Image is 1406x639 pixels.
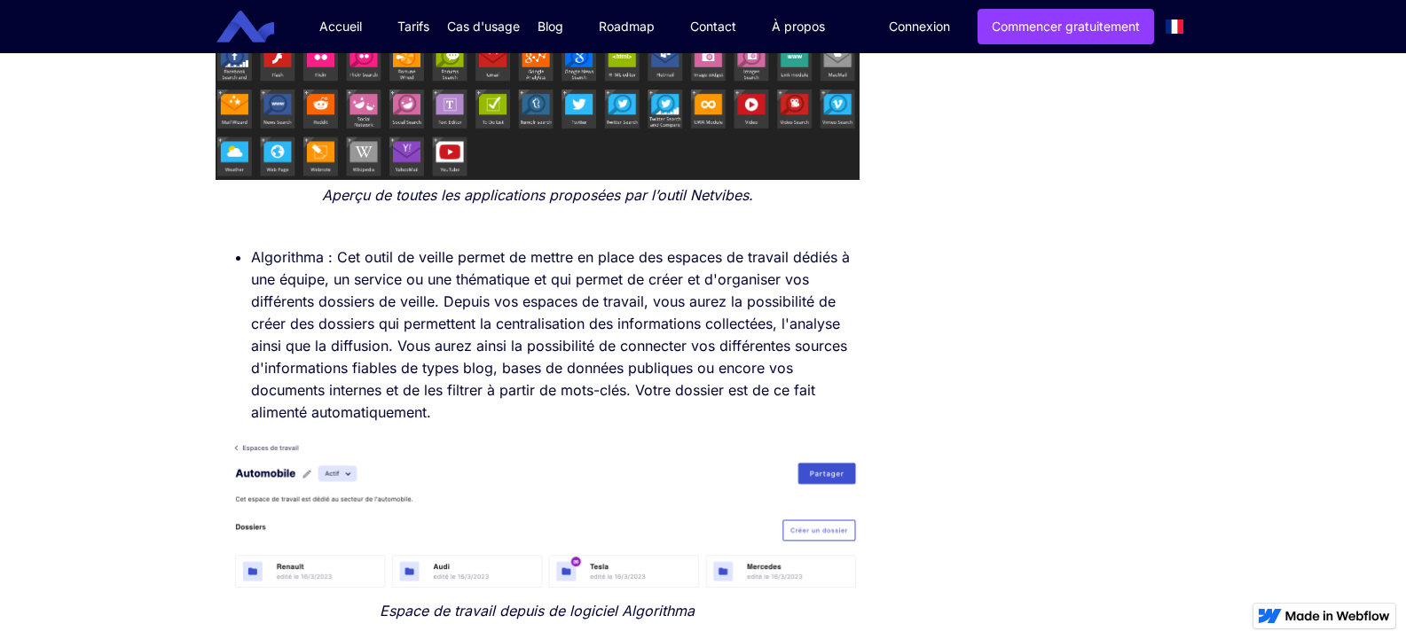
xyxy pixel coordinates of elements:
[230,11,287,43] a: home
[876,10,963,43] a: Connexion
[251,246,860,424] li: Algorithma : Cet outil de veille permet de mettre en place des espaces de travail dédiés à une éq...
[380,602,695,620] em: Espace de travail depuis de logiciel Algorithma
[322,186,753,204] em: Aperçu de toutes les applications proposées par l’outil Netvibes.
[447,18,520,35] div: Cas d'usage
[1285,611,1390,621] img: Made in Webflow
[216,215,860,238] p: ‍
[978,9,1154,44] a: Commencer gratuitement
